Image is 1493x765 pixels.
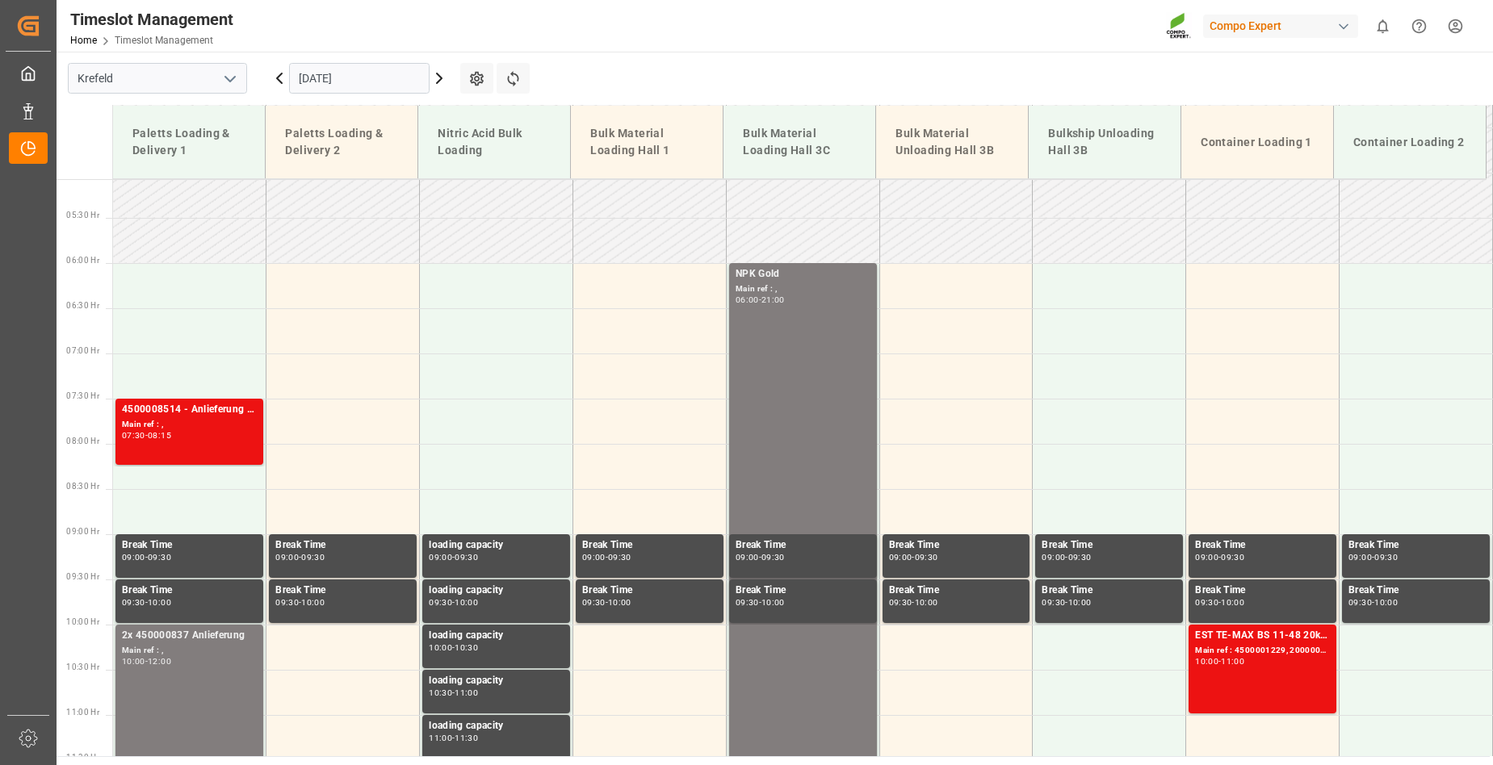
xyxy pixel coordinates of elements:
span: 10:00 Hr [66,617,99,626]
div: - [1218,554,1221,561]
div: - [1065,599,1067,606]
div: - [1218,658,1221,665]
div: 10:00 [429,644,452,651]
div: - [1065,554,1067,561]
div: Break Time [736,583,870,599]
div: - [452,734,455,742]
div: Break Time [1042,583,1176,599]
div: - [606,599,608,606]
a: Home [70,35,97,46]
div: 10:30 [429,689,452,696]
div: Break Time [1195,583,1330,599]
div: loading capacity [429,628,564,644]
div: Break Time [736,537,870,554]
div: Bulk Material Loading Hall 3C [736,119,862,165]
div: Break Time [1348,537,1483,554]
div: Break Time [582,583,717,599]
div: 11:00 [1221,658,1244,665]
div: Main ref : 4500001229, 2000001221 [1195,644,1330,658]
div: NPK Gold [736,266,870,282]
div: 10:00 [761,599,785,606]
div: 09:30 [915,554,938,561]
div: - [1372,599,1374,606]
div: Break Time [275,583,410,599]
div: Break Time [1195,537,1330,554]
div: 09:00 [429,554,452,561]
div: Bulk Material Unloading Hall 3B [889,119,1015,165]
div: - [912,599,914,606]
div: 09:30 [1221,554,1244,561]
div: 2x 450000837 Anlieferung [122,628,257,644]
div: Break Time [122,537,257,554]
button: open menu [217,66,241,91]
div: 10:00 [608,599,631,606]
div: 09:30 [889,599,912,606]
span: 08:30 Hr [66,482,99,491]
div: Nitric Acid Bulk Loading [431,119,557,165]
div: - [1218,599,1221,606]
div: 07:30 [122,432,145,439]
div: Timeslot Management [70,7,233,31]
span: 09:30 Hr [66,572,99,581]
div: 09:30 [1042,599,1065,606]
span: 11:30 Hr [66,753,99,762]
span: 11:00 Hr [66,708,99,717]
div: Main ref : , [736,282,870,296]
div: 10:00 [301,599,325,606]
div: 09:00 [1042,554,1065,561]
div: 10:00 [148,599,171,606]
div: Break Time [889,583,1024,599]
div: 09:00 [582,554,606,561]
div: 09:30 [736,599,759,606]
div: 09:30 [429,599,452,606]
img: Screenshot%202023-09-29%20at%2010.02.21.png_1712312052.png [1166,12,1192,40]
div: 10:00 [455,599,478,606]
div: 11:00 [429,734,452,742]
div: Break Time [889,537,1024,554]
div: 09:30 [761,554,785,561]
div: - [299,554,301,561]
div: 4500008514 - Anlieferung Norkem [122,402,257,418]
div: Container Loading 1 [1194,127,1320,157]
div: 12:00 [148,658,171,665]
div: 09:30 [455,554,478,561]
span: 07:00 Hr [66,346,99,355]
div: 09:00 [275,554,299,561]
div: loading capacity [429,537,564,554]
div: 09:30 [582,599,606,606]
div: - [452,689,455,696]
span: 08:00 Hr [66,437,99,445]
div: 09:30 [608,554,631,561]
div: Break Time [582,537,717,554]
div: 06:00 [736,296,759,303]
div: 10:00 [915,599,938,606]
div: 09:30 [1068,554,1092,561]
button: show 0 new notifications [1365,8,1401,44]
div: 21:00 [761,296,785,303]
div: 10:00 [122,658,145,665]
div: - [912,554,914,561]
div: - [452,554,455,561]
div: - [452,599,455,606]
div: Container Loading 2 [1347,127,1473,157]
input: Type to search/select [68,63,247,94]
div: loading capacity [429,673,564,689]
input: DD.MM.YYYY [289,63,430,94]
span: 06:00 Hr [66,256,99,265]
div: 09:30 [1348,599,1372,606]
div: 09:00 [1195,554,1218,561]
div: Break Time [275,537,410,554]
div: 09:00 [889,554,912,561]
span: 10:30 Hr [66,663,99,671]
div: 08:15 [148,432,171,439]
div: Main ref : , [122,644,257,658]
div: 10:00 [1221,599,1244,606]
div: EST TE-MAX BS 11-48 20kg (x56) INT MTO [1195,628,1330,644]
div: Break Time [1348,583,1483,599]
div: Main ref : , [122,418,257,432]
div: 10:00 [1374,599,1398,606]
div: 09:00 [1348,554,1372,561]
div: - [759,554,761,561]
button: Help Center [1401,8,1437,44]
div: 11:30 [455,734,478,742]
